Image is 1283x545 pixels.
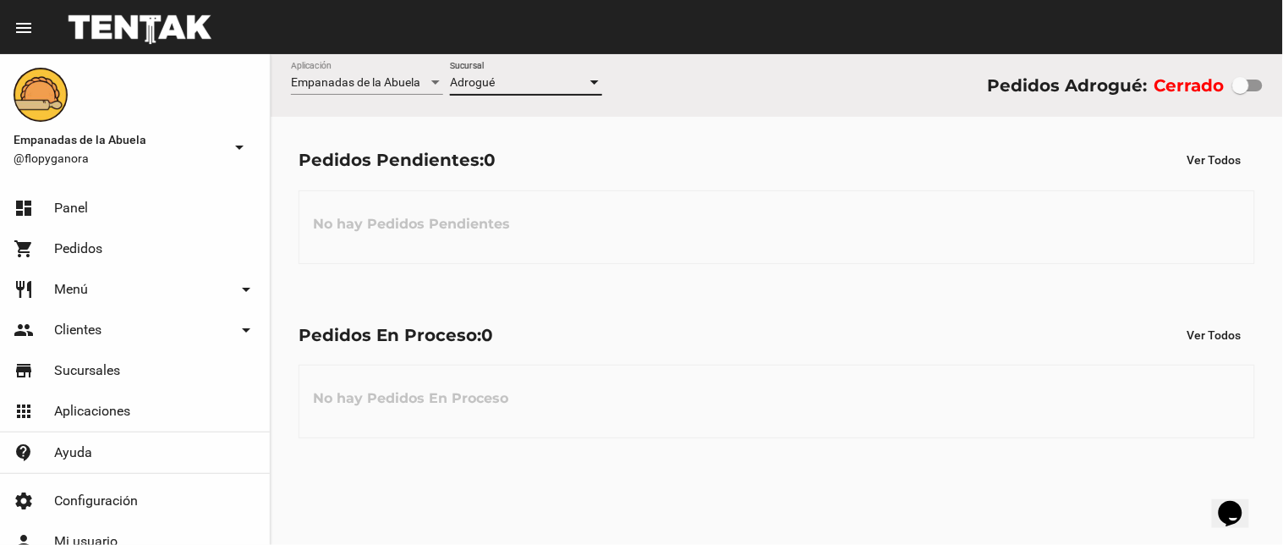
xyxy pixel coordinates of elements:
[299,199,524,250] h3: No hay Pedidos Pendientes
[54,403,130,420] span: Aplicaciones
[54,281,88,298] span: Menú
[236,279,256,300] mat-icon: arrow_drop_down
[299,322,493,349] div: Pedidos En Proceso:
[14,401,34,421] mat-icon: apps
[1154,72,1225,99] label: Cerrado
[14,68,68,122] img: f0136945-ed32-4f7c-91e3-a375bc4bb2c5.png
[299,373,522,424] h3: No hay Pedidos En Proceso
[481,325,493,345] span: 0
[54,322,101,339] span: Clientes
[14,443,34,463] mat-icon: contact_support
[14,320,34,340] mat-icon: people
[14,279,34,300] mat-icon: restaurant
[54,362,120,379] span: Sucursales
[54,200,88,217] span: Panel
[1174,320,1255,350] button: Ver Todos
[14,150,222,167] span: @flopyganora
[54,493,138,509] span: Configuración
[14,361,34,381] mat-icon: store
[450,75,495,89] span: Adrogué
[1212,477,1266,528] iframe: chat widget
[14,491,34,511] mat-icon: settings
[291,75,420,89] span: Empanadas de la Abuela
[484,150,496,170] span: 0
[299,146,496,173] div: Pedidos Pendientes:
[14,18,34,38] mat-icon: menu
[1187,328,1242,342] span: Ver Todos
[236,320,256,340] mat-icon: arrow_drop_down
[1174,145,1255,175] button: Ver Todos
[14,198,34,218] mat-icon: dashboard
[14,129,222,150] span: Empanadas de la Abuela
[54,444,92,461] span: Ayuda
[54,240,102,257] span: Pedidos
[14,239,34,259] mat-icon: shopping_cart
[987,72,1147,99] div: Pedidos Adrogué:
[1187,153,1242,167] span: Ver Todos
[229,137,249,157] mat-icon: arrow_drop_down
